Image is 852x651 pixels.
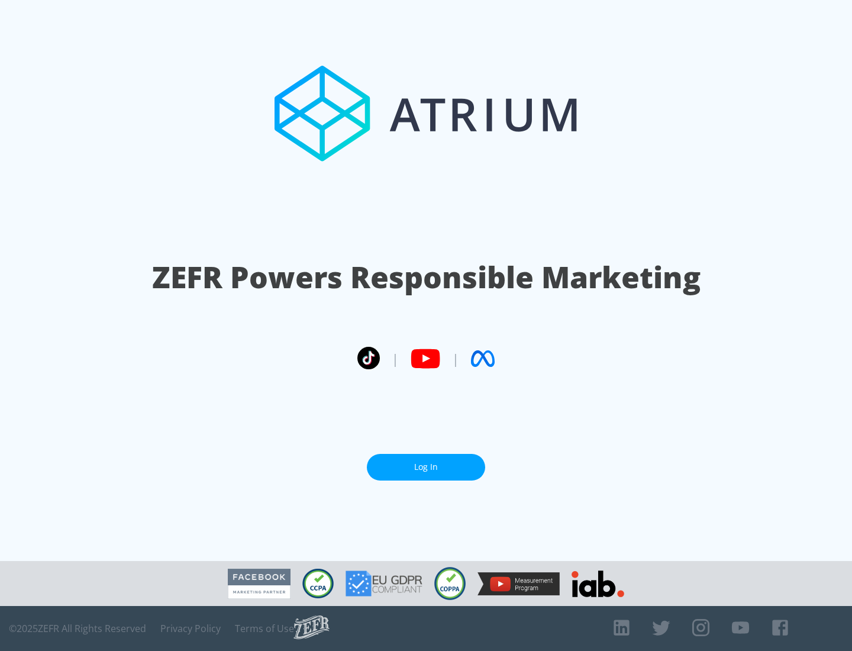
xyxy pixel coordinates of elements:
a: Terms of Use [235,623,294,634]
span: © 2025 ZEFR All Rights Reserved [9,623,146,634]
img: YouTube Measurement Program [477,572,560,595]
span: | [392,350,399,368]
img: Facebook Marketing Partner [228,569,291,599]
a: Log In [367,454,485,481]
h1: ZEFR Powers Responsible Marketing [152,257,701,298]
img: GDPR Compliant [346,571,422,597]
span: | [452,350,459,368]
img: IAB [572,571,624,597]
a: Privacy Policy [160,623,221,634]
img: COPPA Compliant [434,567,466,600]
img: CCPA Compliant [302,569,334,598]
